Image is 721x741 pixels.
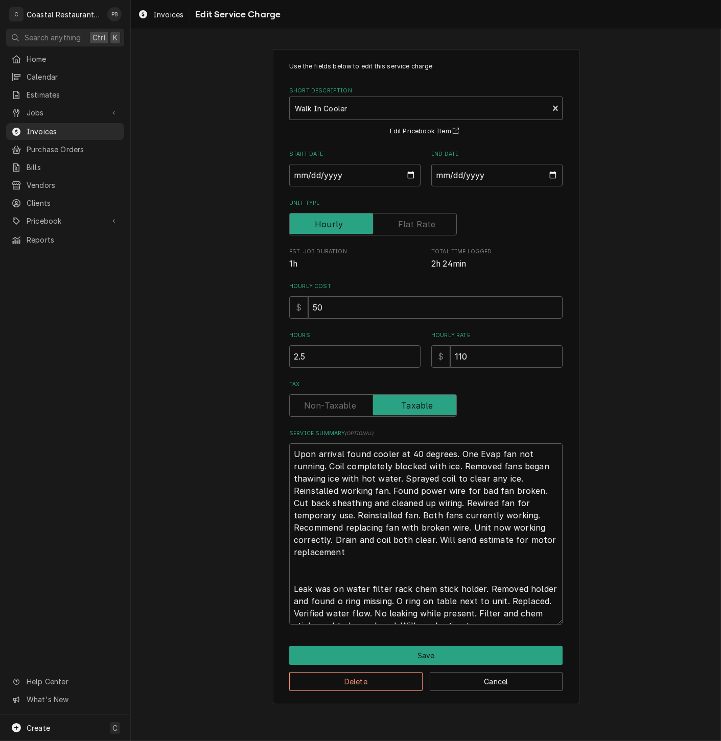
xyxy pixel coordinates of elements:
[289,62,563,71] p: Use the fields below to edit this service charge
[289,199,563,207] label: Unit Type
[289,665,563,691] div: Button Group Row
[431,164,563,186] input: yyyy-mm-dd
[289,429,563,438] label: Service Summary
[27,216,104,226] span: Pricebook
[27,126,119,137] span: Invoices
[430,672,563,691] button: Cancel
[289,248,421,256] span: Est. Job Duration
[431,331,563,368] div: [object Object]
[112,723,118,733] span: C
[289,258,421,270] span: Est. Job Duration
[431,150,563,158] label: End Date
[27,9,102,20] div: Coastal Restaurant Repair
[25,32,81,43] span: Search anything
[431,258,563,270] span: Total Time Logged
[431,331,563,340] label: Hourly Rate
[92,32,106,43] span: Ctrl
[6,231,124,248] a: Reports
[273,49,579,704] div: Line Item Create/Update
[9,7,24,21] div: C
[6,195,124,211] a: Clients
[289,164,421,186] input: yyyy-mm-dd
[27,162,119,173] span: Bills
[289,259,297,269] span: 1h
[431,259,466,269] span: 2h 24min
[27,234,119,245] span: Reports
[431,345,450,368] div: $
[6,104,124,121] a: Go to Jobs
[153,9,183,20] span: Invoices
[27,180,119,190] span: Vendors
[289,331,421,340] label: Hours
[431,248,563,270] div: Total Time Logged
[289,87,563,95] label: Short Description
[107,7,122,21] div: Phill Blush's Avatar
[431,248,563,256] span: Total Time Logged
[289,199,563,235] div: Unit Type
[289,646,563,691] div: Button Group
[289,646,563,665] div: Button Group Row
[345,431,374,436] span: ( optional )
[27,144,119,155] span: Purchase Orders
[6,51,124,67] a: Home
[6,86,124,103] a: Estimates
[192,8,281,21] span: Edit Service Charge
[289,248,421,270] div: Est. Job Duration
[289,87,563,137] div: Short Description
[27,198,119,208] span: Clients
[6,177,124,194] a: Vendors
[6,68,124,85] a: Calendar
[27,694,118,705] span: What's New
[289,429,563,625] div: Service Summary
[289,331,421,368] div: [object Object]
[27,676,118,687] span: Help Center
[113,32,118,43] span: K
[289,282,563,319] div: Hourly Cost
[289,150,421,158] label: Start Date
[107,7,122,21] div: PB
[27,71,119,82] span: Calendar
[289,282,563,291] label: Hourly Cost
[289,380,563,389] label: Tax
[6,673,124,690] a: Go to Help Center
[6,141,124,158] a: Purchase Orders
[289,62,563,625] div: Line Item Create/Update Form
[27,54,119,64] span: Home
[27,724,50,732] span: Create
[6,123,124,140] a: Invoices
[289,150,421,186] div: Start Date
[134,6,188,23] a: Invoices
[431,150,563,186] div: End Date
[6,29,124,46] button: Search anythingCtrlK
[289,443,563,625] textarea: Upon arrival found cooler at 40 degrees. One Evap fan not running. Coil completely blocked with i...
[289,672,423,691] button: Delete
[6,212,124,229] a: Go to Pricebook
[6,159,124,176] a: Bills
[289,646,563,665] button: Save
[6,691,124,708] a: Go to What's New
[27,107,104,118] span: Jobs
[289,380,563,417] div: Tax
[388,125,464,138] button: Edit Pricebook Item
[289,296,308,319] div: $
[27,89,119,100] span: Estimates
